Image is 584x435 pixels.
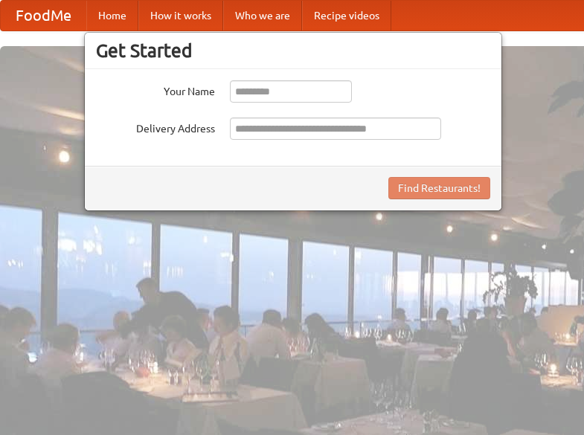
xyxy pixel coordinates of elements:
[138,1,223,30] a: How it works
[96,80,215,99] label: Your Name
[223,1,302,30] a: Who we are
[1,1,86,30] a: FoodMe
[388,177,490,199] button: Find Restaurants!
[86,1,138,30] a: Home
[96,117,215,136] label: Delivery Address
[302,1,391,30] a: Recipe videos
[96,39,490,62] h3: Get Started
